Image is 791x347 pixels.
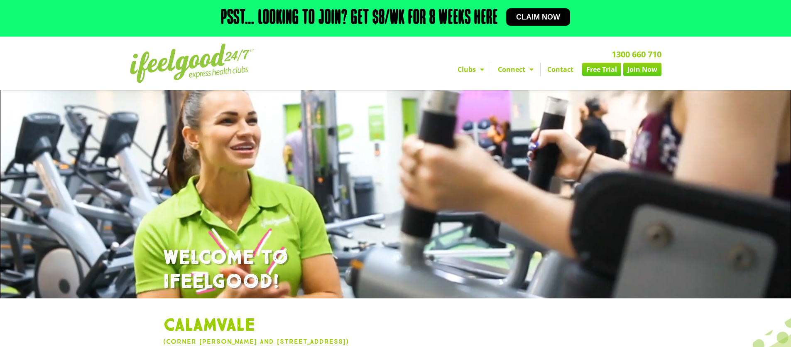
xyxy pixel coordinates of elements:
[623,63,661,76] a: Join Now
[163,246,628,294] h1: WELCOME TO IFEELGOOD!
[451,63,491,76] a: Clubs
[516,13,560,21] span: Claim now
[491,63,540,76] a: Connect
[541,63,580,76] a: Contact
[319,63,661,76] nav: Menu
[582,63,621,76] a: Free Trial
[506,8,570,26] a: Claim now
[612,49,661,60] a: 1300 660 710
[221,8,498,28] h2: Psst… Looking to join? Get $8/wk for 8 weeks here
[163,315,628,337] h1: Calamvale
[163,337,349,345] a: (Corner [PERSON_NAME] and [STREET_ADDRESS])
